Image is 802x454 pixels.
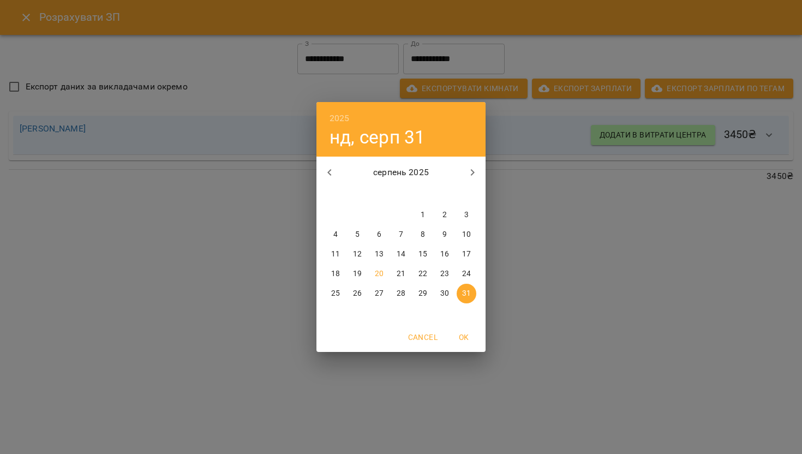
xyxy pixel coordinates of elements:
p: 24 [462,268,471,279]
span: OK [451,331,477,344]
button: 3 [457,205,476,225]
span: пн [326,189,345,200]
button: 10 [457,225,476,244]
p: 29 [418,288,427,299]
p: 4 [333,229,338,240]
button: Cancel [404,327,442,347]
p: 3 [464,210,469,220]
button: 12 [348,244,367,264]
p: 18 [331,268,340,279]
button: OK [446,327,481,347]
p: 11 [331,249,340,260]
p: 16 [440,249,449,260]
button: 19 [348,264,367,284]
button: 8 [413,225,433,244]
span: пт [413,189,433,200]
p: 14 [397,249,405,260]
button: 2 [435,205,454,225]
button: 28 [391,284,411,303]
button: 7 [391,225,411,244]
p: 5 [355,229,360,240]
span: сб [435,189,454,200]
p: 8 [421,229,425,240]
button: 14 [391,244,411,264]
p: 21 [397,268,405,279]
span: нд [457,189,476,200]
p: 9 [442,229,447,240]
p: 17 [462,249,471,260]
span: чт [391,189,411,200]
p: 19 [353,268,362,279]
button: 16 [435,244,454,264]
button: 5 [348,225,367,244]
p: 10 [462,229,471,240]
button: 6 [369,225,389,244]
button: 18 [326,264,345,284]
button: 26 [348,284,367,303]
button: 22 [413,264,433,284]
button: 17 [457,244,476,264]
button: 1 [413,205,433,225]
button: 27 [369,284,389,303]
p: 25 [331,288,340,299]
p: 20 [375,268,384,279]
button: 30 [435,284,454,303]
button: 24 [457,264,476,284]
button: 20 [369,264,389,284]
p: 23 [440,268,449,279]
button: 29 [413,284,433,303]
button: 4 [326,225,345,244]
button: 9 [435,225,454,244]
button: 31 [457,284,476,303]
button: нд, серп 31 [330,126,426,148]
p: 13 [375,249,384,260]
p: 27 [375,288,384,299]
button: 13 [369,244,389,264]
button: 2025 [330,111,350,126]
p: 12 [353,249,362,260]
p: 28 [397,288,405,299]
span: ср [369,189,389,200]
p: 30 [440,288,449,299]
button: 15 [413,244,433,264]
span: Cancel [408,331,438,344]
p: 22 [418,268,427,279]
button: 25 [326,284,345,303]
p: 26 [353,288,362,299]
p: 15 [418,249,427,260]
p: 1 [421,210,425,220]
p: 6 [377,229,381,240]
p: 7 [399,229,403,240]
button: 23 [435,264,454,284]
p: 31 [462,288,471,299]
button: 21 [391,264,411,284]
p: 2 [442,210,447,220]
p: серпень 2025 [343,166,460,179]
span: вт [348,189,367,200]
button: 11 [326,244,345,264]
